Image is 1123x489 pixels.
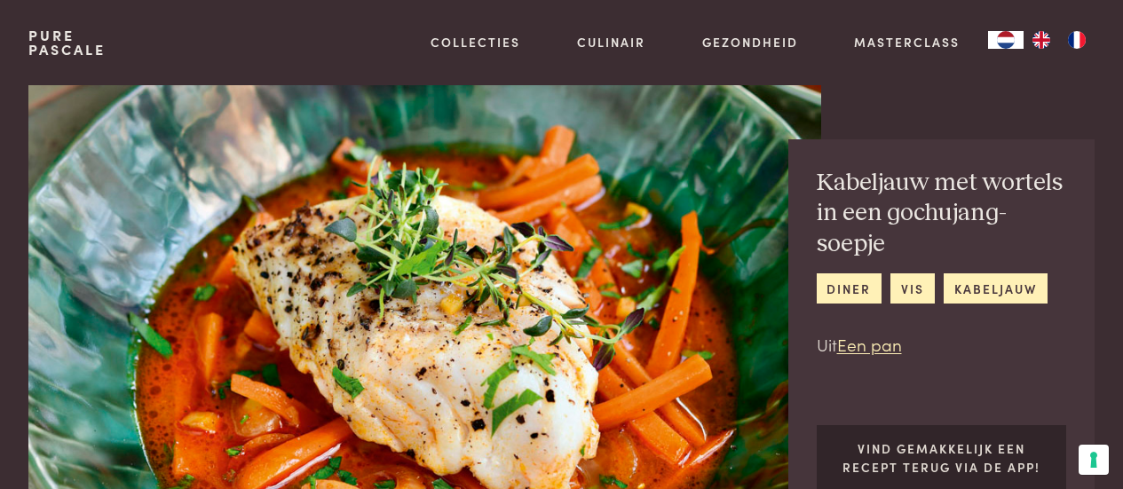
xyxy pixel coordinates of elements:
button: Uw voorkeuren voor toestemming voor trackingtechnologieën [1079,445,1109,475]
a: FR [1059,31,1095,49]
a: vis [890,273,934,303]
a: Gezondheid [702,33,798,51]
a: kabeljauw [944,273,1047,303]
a: EN [1024,31,1059,49]
a: PurePascale [28,28,106,57]
div: Language [988,31,1024,49]
a: NL [988,31,1024,49]
aside: Language selected: Nederlands [988,31,1095,49]
a: Culinair [577,33,645,51]
a: Collecties [431,33,520,51]
p: Vind gemakkelijk een recept terug via de app! [830,439,1052,476]
a: Masterclass [854,33,960,51]
p: Uit [817,332,1067,358]
ul: Language list [1024,31,1095,49]
a: Een pan [837,332,902,356]
a: diner [817,273,882,303]
h2: Kabeljauw met wortels in een gochujang-soepje [817,168,1067,260]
